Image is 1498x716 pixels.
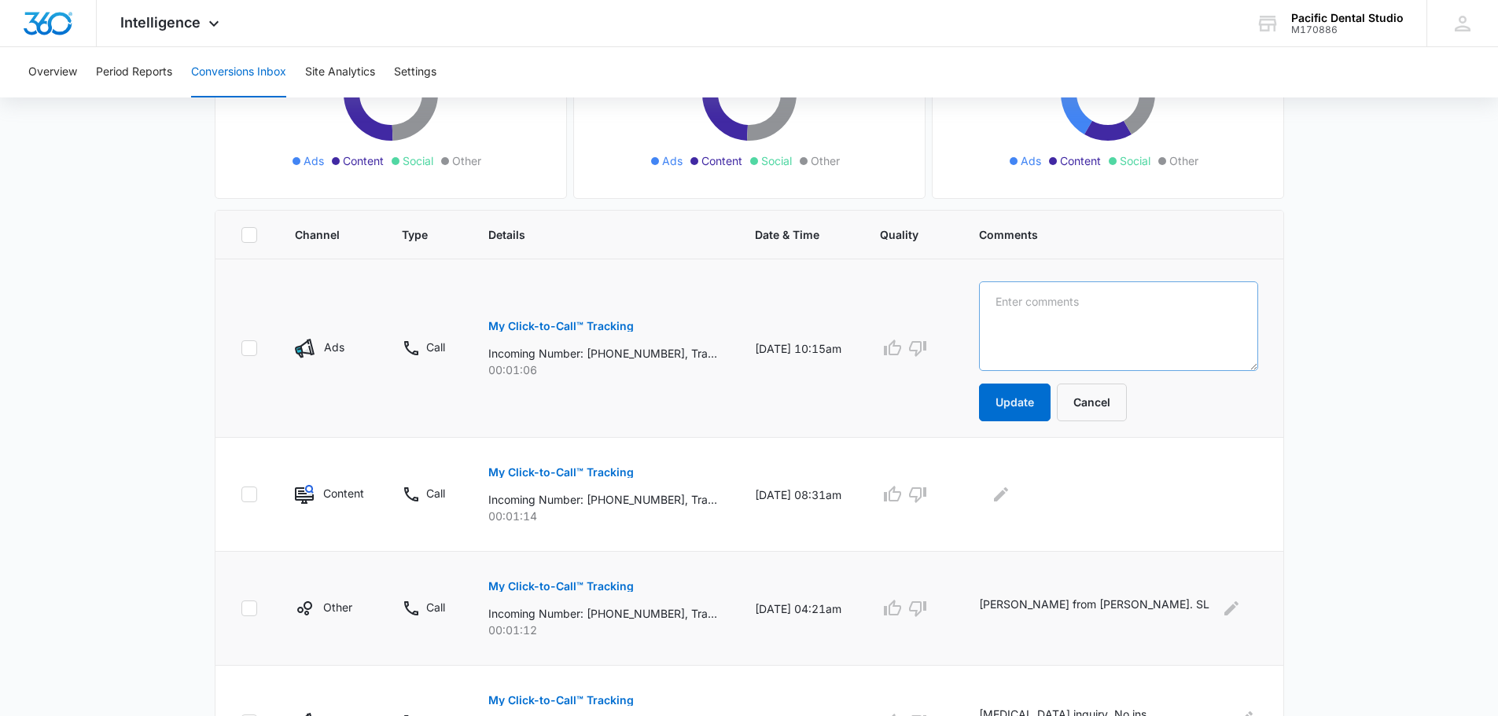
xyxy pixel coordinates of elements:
[488,508,717,524] p: 00:01:14
[979,384,1051,421] button: Update
[736,259,861,438] td: [DATE] 10:15am
[488,622,717,638] p: 00:01:12
[488,467,634,478] p: My Click-to-Call™ Tracking
[1021,152,1041,169] span: Ads
[488,491,717,508] p: Incoming Number: [PHONE_NUMBER], Tracking Number: [PHONE_NUMBER], Ring To: [PHONE_NUMBER], Caller...
[662,152,683,169] span: Ads
[1219,596,1244,621] button: Edit Comments
[761,152,792,169] span: Social
[488,695,634,706] p: My Click-to-Call™ Tracking
[304,152,324,169] span: Ads
[403,152,433,169] span: Social
[426,599,445,615] p: Call
[1060,152,1101,169] span: Content
[488,453,634,491] button: My Click-to-Call™ Tracking
[402,226,428,243] span: Type
[488,362,717,378] p: 00:01:06
[295,226,342,243] span: Channel
[736,438,861,552] td: [DATE] 08:31am
[488,567,634,605] button: My Click-to-Call™ Tracking
[488,345,717,362] p: Incoming Number: [PHONE_NUMBER], Tracking Number: [PHONE_NUMBER], Ring To: [PHONE_NUMBER], Caller...
[488,226,694,243] span: Details
[1120,152,1150,169] span: Social
[426,339,445,355] p: Call
[736,552,861,666] td: [DATE] 04:21am
[755,226,819,243] span: Date & Time
[1291,12,1404,24] div: account name
[880,226,918,243] span: Quality
[343,152,384,169] span: Content
[96,47,172,97] button: Period Reports
[488,581,634,592] p: My Click-to-Call™ Tracking
[323,485,364,501] p: Content
[324,339,344,355] p: Ads
[701,152,742,169] span: Content
[426,485,445,501] p: Call
[323,599,352,615] p: Other
[488,307,634,345] button: My Click-to-Call™ Tracking
[488,605,717,622] p: Incoming Number: [PHONE_NUMBER], Tracking Number: [PHONE_NUMBER], Ring To: [PHONE_NUMBER], Caller...
[394,47,436,97] button: Settings
[305,47,375,97] button: Site Analytics
[979,226,1235,243] span: Comments
[191,47,286,97] button: Conversions Inbox
[120,14,201,31] span: Intelligence
[979,596,1209,621] p: [PERSON_NAME] from [PERSON_NAME]. SL
[988,482,1014,507] button: Edit Comments
[1169,152,1198,169] span: Other
[28,47,77,97] button: Overview
[811,152,840,169] span: Other
[1291,24,1404,35] div: account id
[1057,384,1127,421] button: Cancel
[452,152,481,169] span: Other
[488,321,634,332] p: My Click-to-Call™ Tracking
